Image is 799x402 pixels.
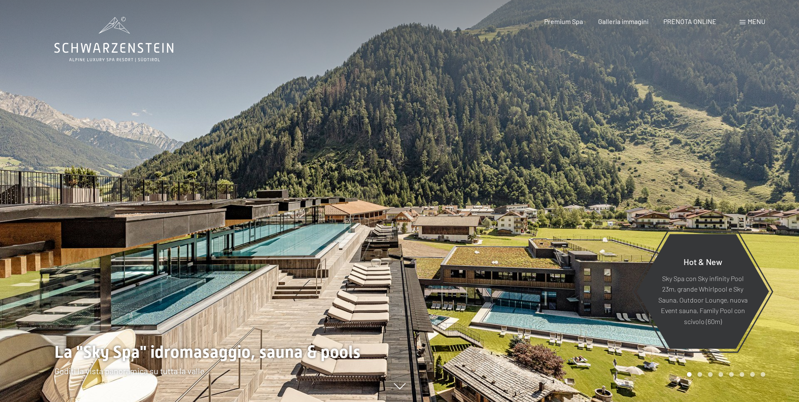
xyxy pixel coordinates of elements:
div: Carousel Page 3 [708,372,713,377]
p: Sky Spa con Sky infinity Pool 23m, grande Whirlpool e Sky Sauna, Outdoor Lounge, nuova Event saun... [657,273,748,327]
div: Carousel Page 5 [729,372,734,377]
div: Carousel Pagination [684,372,765,377]
div: Carousel Page 2 [697,372,702,377]
span: Hot & New [684,256,722,266]
div: Carousel Page 8 [761,372,765,377]
a: Galleria immagini [598,17,649,25]
div: Carousel Page 1 (Current Slide) [687,372,692,377]
a: PRENOTA ONLINE [663,17,716,25]
div: Carousel Page 7 [750,372,755,377]
a: Premium Spa [544,17,583,25]
div: Carousel Page 6 [740,372,744,377]
span: Menu [748,17,765,25]
div: Carousel Page 4 [719,372,723,377]
a: Hot & New Sky Spa con Sky infinity Pool 23m, grande Whirlpool e Sky Sauna, Outdoor Lounge, nuova ... [636,233,770,349]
